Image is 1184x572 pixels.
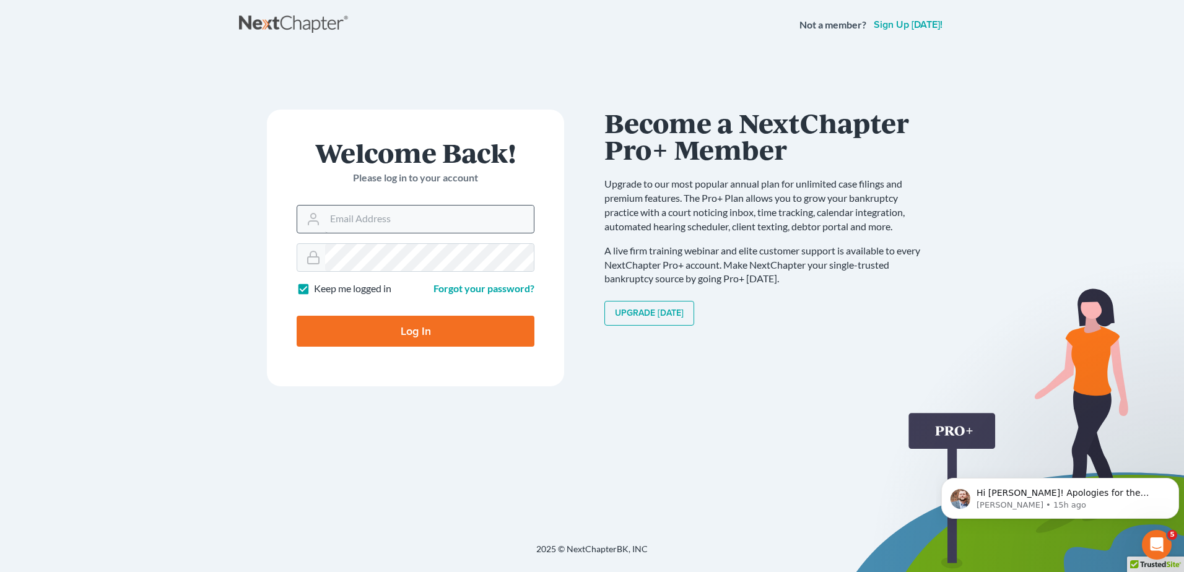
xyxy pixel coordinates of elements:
[936,452,1184,539] iframe: Intercom notifications message
[433,282,534,294] a: Forgot your password?
[297,139,534,166] h1: Welcome Back!
[604,301,694,326] a: Upgrade [DATE]
[871,20,945,30] a: Sign up [DATE]!
[314,282,391,296] label: Keep me logged in
[1167,530,1177,540] span: 5
[799,18,866,32] strong: Not a member?
[1142,530,1172,560] iframe: Intercom live chat
[604,177,933,233] p: Upgrade to our most popular annual plan for unlimited case filings and premium features. The Pro+...
[297,316,534,347] input: Log In
[604,110,933,162] h1: Become a NextChapter Pro+ Member
[604,244,933,287] p: A live firm training webinar and elite customer support is available to every NextChapter Pro+ ac...
[325,206,534,233] input: Email Address
[297,171,534,185] p: Please log in to your account
[239,543,945,565] div: 2025 © NextChapterBK, INC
